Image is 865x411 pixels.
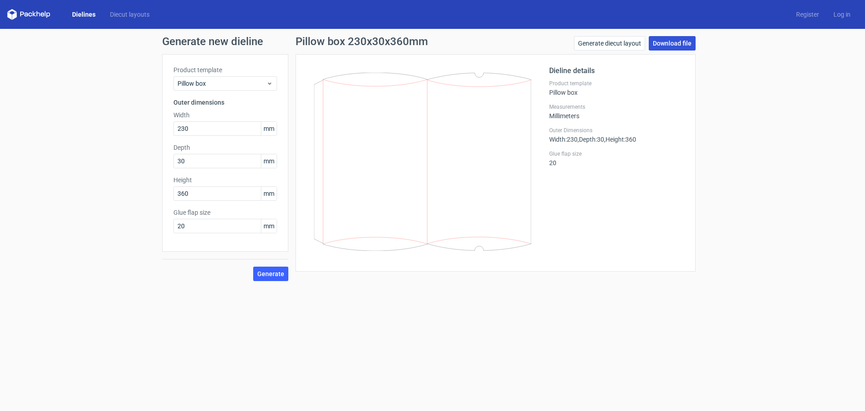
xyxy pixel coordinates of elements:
[173,98,277,107] h3: Outer dimensions
[549,150,684,157] label: Glue flap size
[549,80,684,96] div: Pillow box
[549,136,578,143] span: Width : 230
[173,175,277,185] label: Height
[257,271,284,277] span: Generate
[173,65,277,74] label: Product template
[65,10,103,19] a: Dielines
[549,65,684,76] h2: Dieline details
[261,187,277,200] span: mm
[549,103,684,111] label: Measurements
[549,103,684,120] div: Millimeters
[162,36,703,47] h1: Generate new dieline
[296,36,428,47] h1: Pillow box 230x30x360mm
[253,267,288,281] button: Generate
[649,36,696,51] a: Download file
[103,10,157,19] a: Diecut layouts
[261,219,277,233] span: mm
[173,208,277,217] label: Glue flap size
[604,136,636,143] span: , Height : 360
[826,10,858,19] a: Log in
[549,150,684,166] div: 20
[178,79,266,88] span: Pillow box
[578,136,604,143] span: , Depth : 30
[261,122,277,135] span: mm
[173,143,277,152] label: Depth
[173,111,277,120] label: Width
[574,36,645,51] a: Generate diecut layout
[549,80,684,87] label: Product template
[261,154,277,168] span: mm
[549,127,684,134] label: Outer Dimensions
[789,10,826,19] a: Register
